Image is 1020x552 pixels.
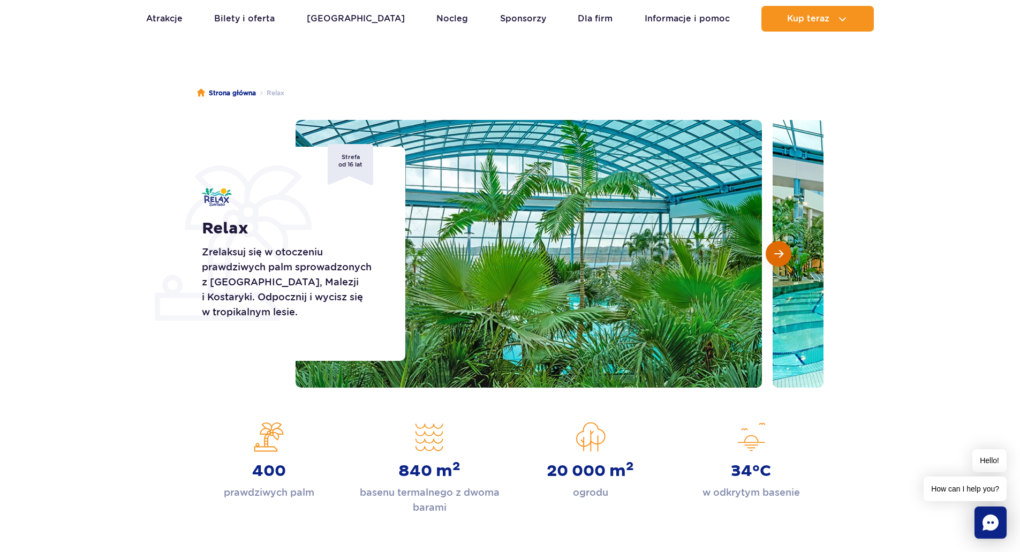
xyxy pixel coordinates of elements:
p: Zrelaksuj się w otoczeniu prawdziwych palm sprowadzonych z [GEOGRAPHIC_DATA], Malezji i Kostaryki... [202,245,381,320]
span: Strefa od 16 lat [328,144,373,185]
a: Informacje i pomoc [645,6,730,32]
a: Sponsorzy [500,6,546,32]
span: Hello! [972,449,1007,472]
strong: 34°C [731,462,771,481]
strong: 20 000 m [547,462,634,481]
p: w odkrytym basenie [702,485,800,500]
a: Bilety i oferta [214,6,275,32]
button: Następny slajd [766,241,791,267]
strong: 840 m [398,462,460,481]
span: How can I help you? [924,477,1007,501]
a: Dla firm [578,6,613,32]
a: Nocleg [436,6,468,32]
sup: 2 [452,459,460,474]
sup: 2 [626,459,634,474]
a: Strona główna [197,88,256,99]
a: [GEOGRAPHIC_DATA] [307,6,405,32]
button: Kup teraz [761,6,874,32]
h1: Relax [202,219,381,238]
div: Chat [974,506,1007,539]
img: Relax [202,188,232,206]
span: Kup teraz [787,14,829,24]
p: basenu termalnego z dwoma barami [357,485,502,515]
a: Atrakcje [146,6,183,32]
strong: 400 [252,462,286,481]
p: ogrodu [573,485,608,500]
li: Relax [256,88,284,99]
p: prawdziwych palm [224,485,314,500]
